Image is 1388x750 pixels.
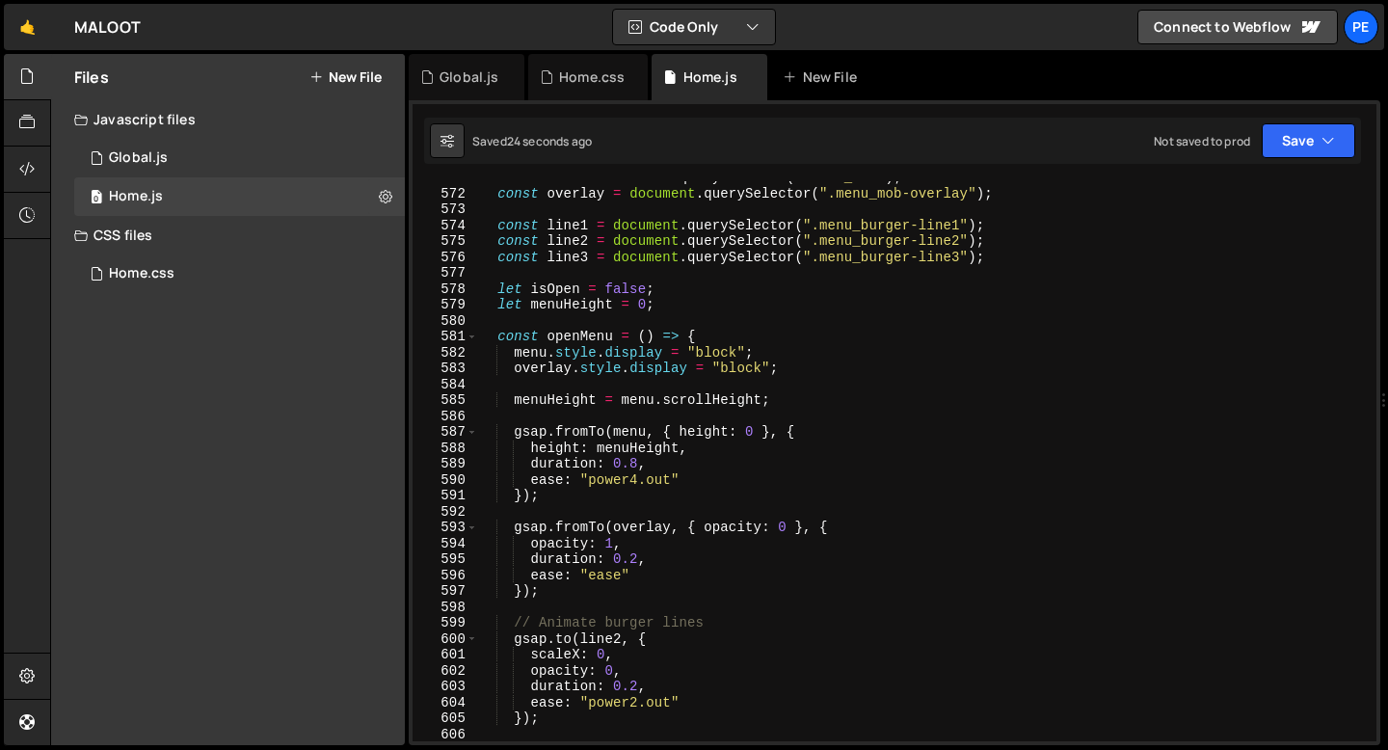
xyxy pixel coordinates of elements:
div: 592 [413,504,478,521]
div: 596 [413,568,478,584]
div: Saved [472,133,592,149]
a: Connect to Webflow [1137,10,1338,44]
div: 591 [413,488,478,504]
div: 578 [413,281,478,298]
div: 16127/43336.js [74,177,405,216]
span: 0 [91,191,102,206]
div: 603 [413,679,478,695]
div: Not saved to prod [1154,133,1250,149]
div: 583 [413,361,478,377]
div: 600 [413,631,478,648]
div: Home.css [109,265,174,282]
div: 582 [413,345,478,362]
h2: Files [74,67,109,88]
div: 584 [413,377,478,393]
div: CSS files [51,216,405,254]
div: Home.js [109,188,163,205]
a: 🤙 [4,4,51,50]
div: 598 [413,600,478,616]
div: Global.js [109,149,168,167]
div: 599 [413,615,478,631]
div: 589 [413,456,478,472]
div: 24 seconds ago [507,133,592,149]
div: 16127/43667.css [74,254,405,293]
div: 601 [413,647,478,663]
div: Home.js [683,67,737,87]
div: Global.js [440,67,498,87]
div: 572 [413,186,478,202]
div: Javascript files [51,100,405,139]
div: 587 [413,424,478,441]
div: 16127/43325.js [74,139,405,177]
div: Home.css [559,67,625,87]
div: 580 [413,313,478,330]
div: 595 [413,551,478,568]
div: 577 [413,265,478,281]
div: 593 [413,520,478,536]
div: 597 [413,583,478,600]
div: 604 [413,695,478,711]
button: Save [1262,123,1355,158]
button: Code Only [613,10,775,44]
div: 576 [413,250,478,266]
div: 581 [413,329,478,345]
div: 575 [413,233,478,250]
div: 579 [413,297,478,313]
div: MALOOT [74,15,141,39]
button: New File [309,69,382,85]
div: 573 [413,201,478,218]
div: New File [783,67,864,87]
div: 590 [413,472,478,489]
a: Pe [1344,10,1378,44]
div: 585 [413,392,478,409]
div: 606 [413,727,478,743]
div: 574 [413,218,478,234]
div: 586 [413,409,478,425]
div: 605 [413,710,478,727]
div: 588 [413,441,478,457]
div: 594 [413,536,478,552]
div: 602 [413,663,478,680]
